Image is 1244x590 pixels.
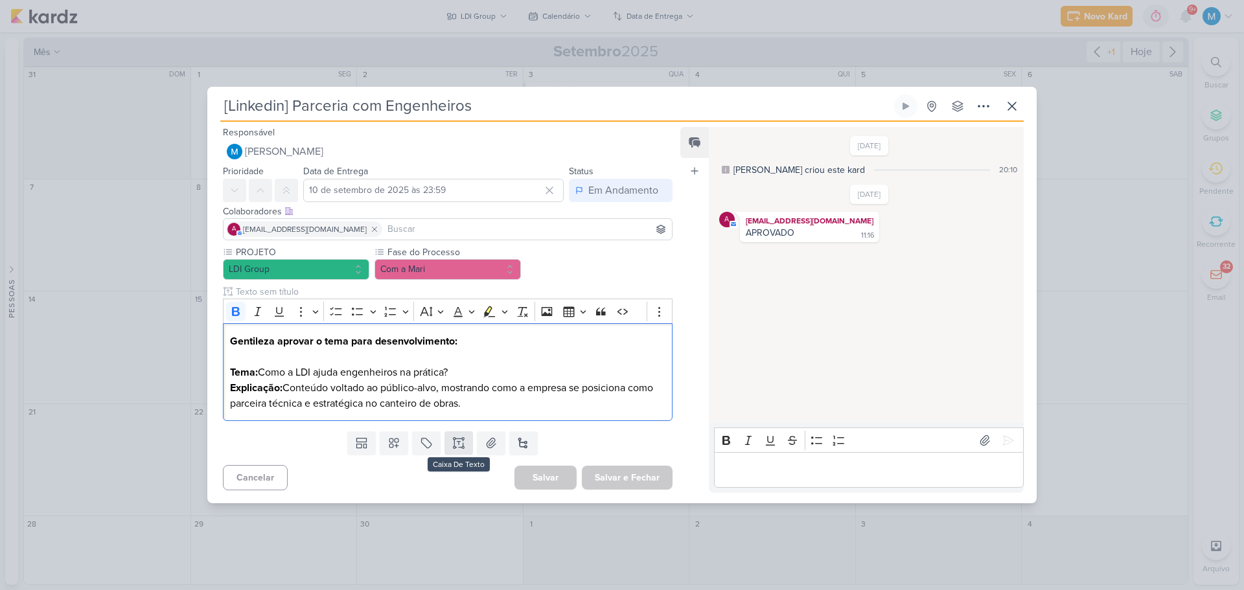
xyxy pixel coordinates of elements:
[746,227,794,238] div: APROVADO
[230,365,665,411] p: Como a LDI ajuda engenheiros na prática? Conteúdo voltado ao público-alvo, mostrando como a empre...
[743,214,877,227] div: [EMAIL_ADDRESS][DOMAIN_NAME]
[374,259,521,280] button: Com a Mari
[245,144,323,159] span: [PERSON_NAME]
[230,335,457,348] strong: Gentileza aprovar o tema para desenvolvimento:
[223,127,275,138] label: Responsável
[303,179,564,202] input: Select a date
[385,221,669,237] input: Buscar
[569,179,673,202] button: Em Andamento
[230,381,282,394] strong: Explicação:
[588,183,658,198] div: Em Andamento
[235,245,369,259] label: PROJETO
[724,216,729,223] p: a
[223,323,673,421] div: Editor editing area: main
[714,427,1024,453] div: Editor toolbar
[303,166,368,177] label: Data de Entrega
[233,285,673,299] input: Texto sem título
[223,299,673,324] div: Editor toolbar
[232,226,236,233] p: a
[901,101,911,111] div: Ligar relógio
[243,223,367,235] span: [EMAIL_ADDRESS][DOMAIN_NAME]
[719,212,735,227] div: aline.ferraz@ldigroup.com.br
[569,166,593,177] label: Status
[223,140,673,163] button: [PERSON_NAME]
[223,465,288,490] button: Cancelar
[227,223,240,236] div: aline.ferraz@ldigroup.com.br
[861,231,874,241] div: 11:16
[428,457,490,471] div: Caixa De Texto
[220,95,892,118] input: Kard Sem Título
[223,259,369,280] button: LDI Group
[223,205,673,218] div: Colaboradores
[714,452,1024,488] div: Editor editing area: main
[227,144,242,159] img: MARIANA MIRANDA
[386,245,521,259] label: Fase do Processo
[223,166,264,177] label: Prioridade
[230,366,258,379] strong: Tema:
[733,163,865,177] div: [PERSON_NAME] criou este kard
[999,164,1017,176] div: 20:10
